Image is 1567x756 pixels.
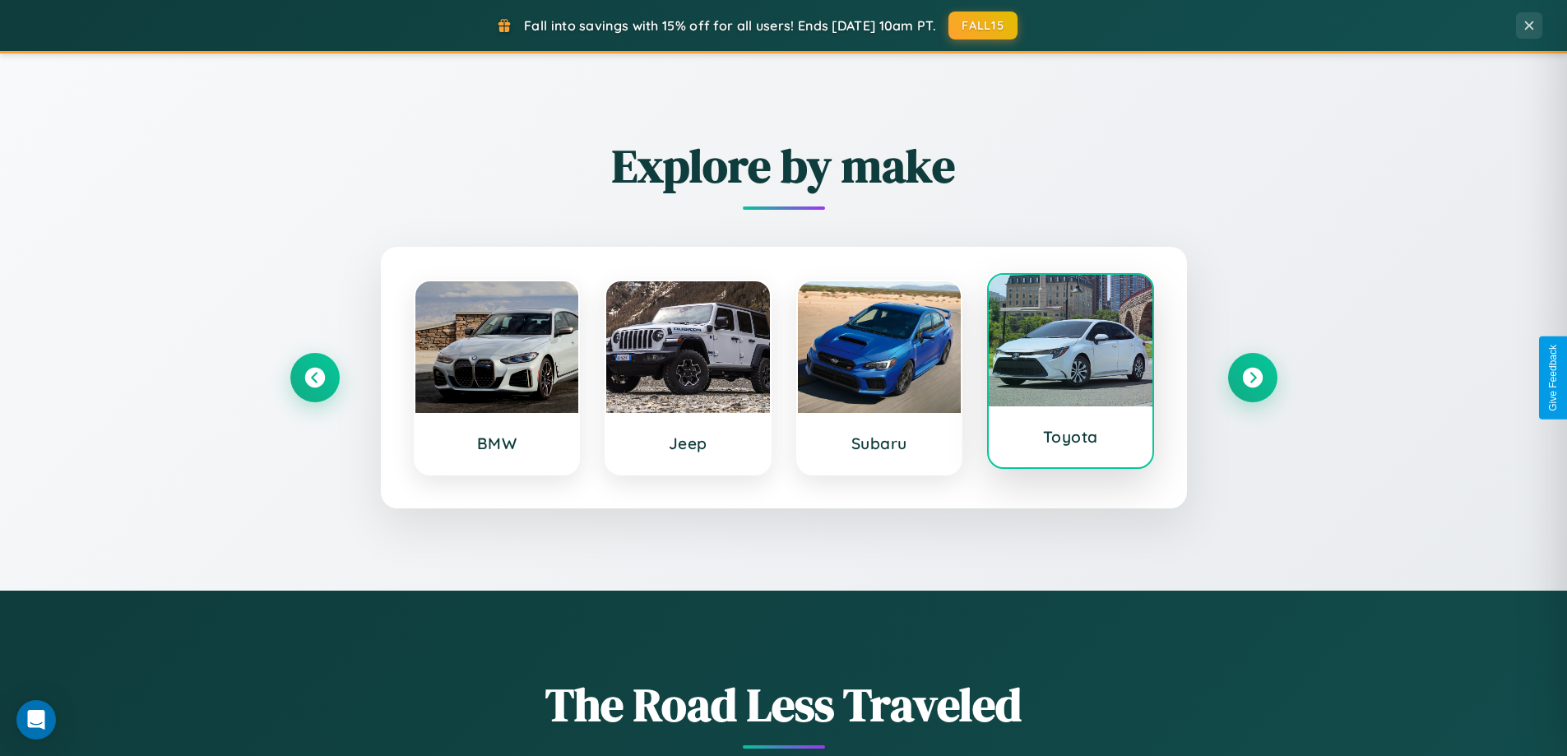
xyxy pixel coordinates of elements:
h3: Toyota [1005,427,1136,447]
button: FALL15 [948,12,1018,39]
h3: BMW [432,434,563,453]
h3: Jeep [623,434,753,453]
h1: The Road Less Traveled [290,673,1277,736]
h2: Explore by make [290,134,1277,197]
span: Fall into savings with 15% off for all users! Ends [DATE] 10am PT. [524,17,936,34]
div: Open Intercom Messenger [16,700,56,740]
h3: Subaru [814,434,945,453]
div: Give Feedback [1547,345,1559,411]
